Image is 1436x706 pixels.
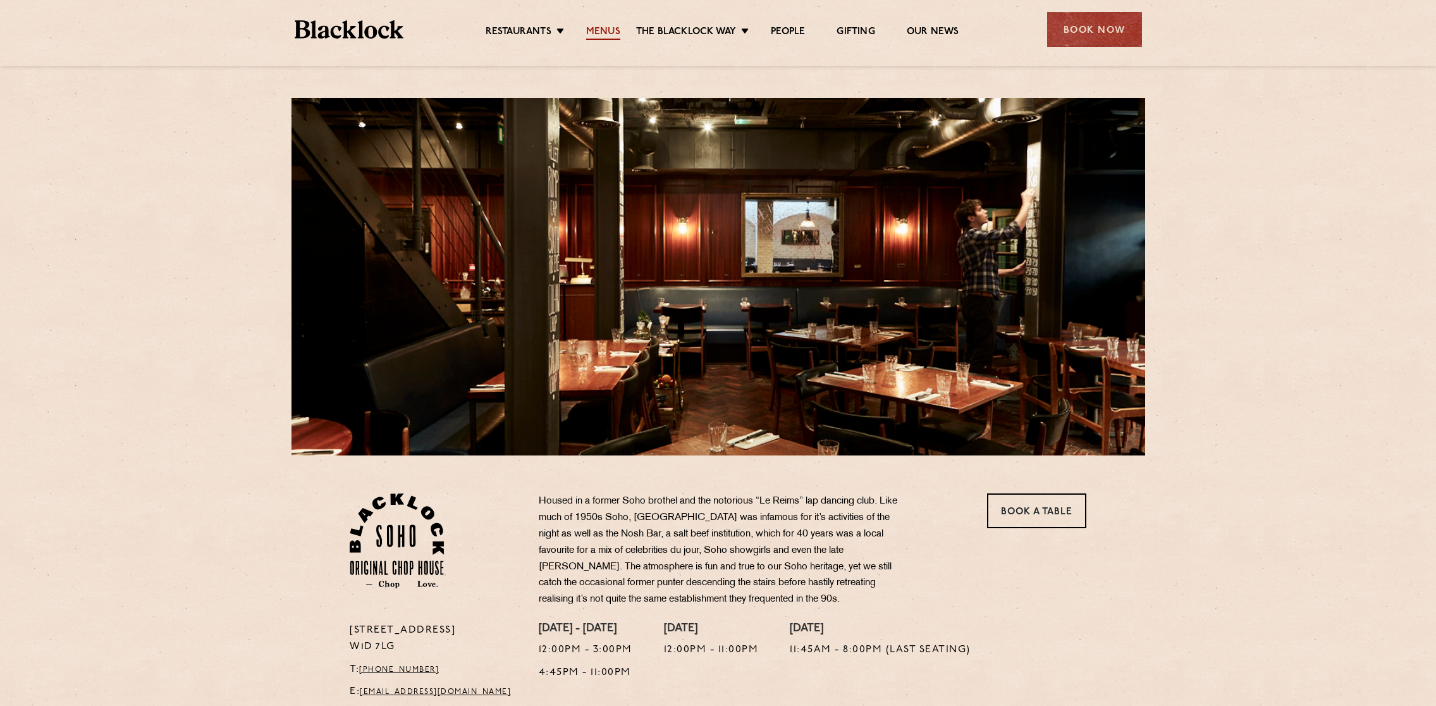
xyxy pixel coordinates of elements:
[664,622,759,636] h4: [DATE]
[359,666,439,674] a: [PHONE_NUMBER]
[360,688,511,696] a: [EMAIL_ADDRESS][DOMAIN_NAME]
[539,642,632,659] p: 12:00pm - 3:00pm
[1047,12,1142,47] div: Book Now
[350,662,520,678] p: T:
[295,20,404,39] img: BL_Textured_Logo-footer-cropped.svg
[486,26,551,40] a: Restaurants
[539,622,632,636] h4: [DATE] - [DATE]
[664,642,759,659] p: 12:00pm - 11:00pm
[636,26,736,40] a: The Blacklock Way
[837,26,874,40] a: Gifting
[790,622,971,636] h4: [DATE]
[350,493,444,588] img: Soho-stamp-default.svg
[350,684,520,700] p: E:
[586,26,620,40] a: Menus
[987,493,1086,528] a: Book a Table
[771,26,805,40] a: People
[907,26,959,40] a: Our News
[539,493,912,608] p: Housed in a former Soho brothel and the notorious “Le Reims” lap dancing club. Like much of 1950s...
[350,622,520,655] p: [STREET_ADDRESS] W1D 7LG
[539,665,632,681] p: 4:45pm - 11:00pm
[790,642,971,659] p: 11:45am - 8:00pm (Last seating)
